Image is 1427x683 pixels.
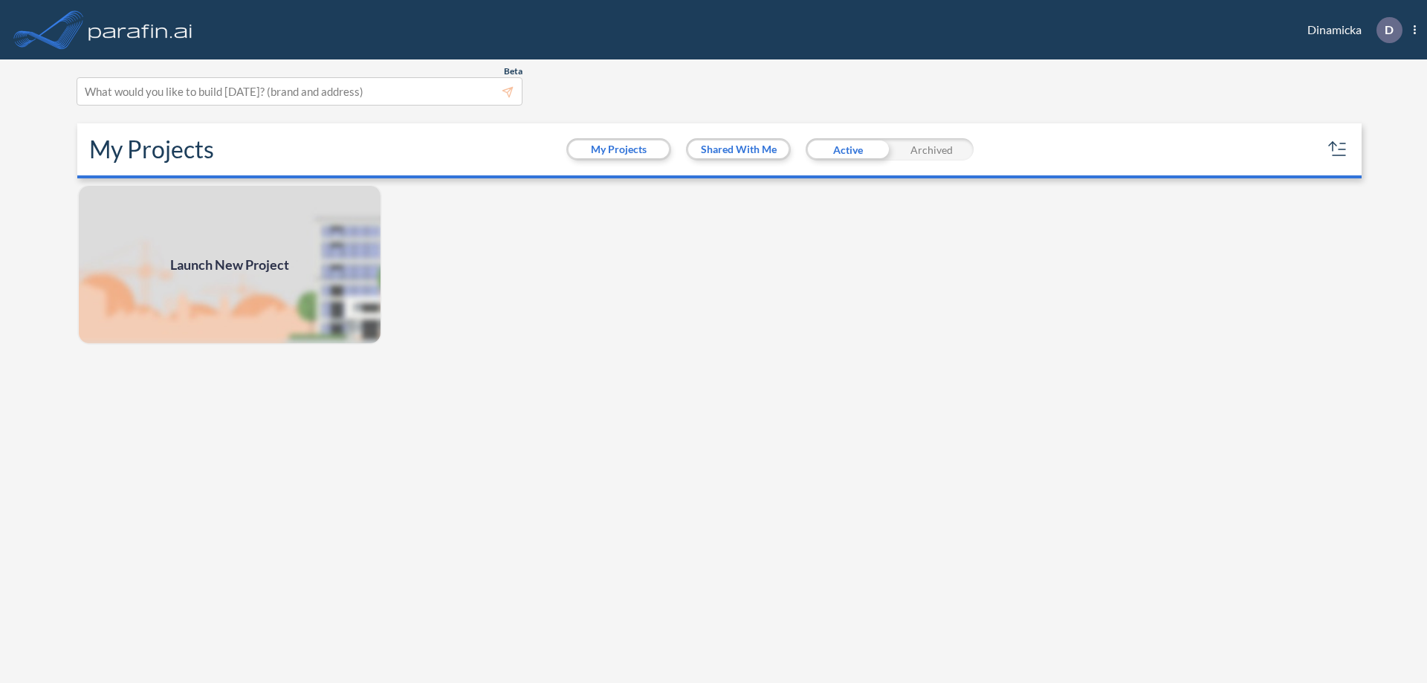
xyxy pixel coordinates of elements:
[85,15,195,45] img: logo
[688,140,789,158] button: Shared With Me
[806,138,890,161] div: Active
[170,255,289,275] span: Launch New Project
[89,135,214,164] h2: My Projects
[77,184,382,345] a: Launch New Project
[1385,23,1394,36] p: D
[504,65,522,77] span: Beta
[1326,137,1350,161] button: sort
[1285,17,1416,43] div: Dinamicka
[77,184,382,345] img: add
[890,138,974,161] div: Archived
[569,140,669,158] button: My Projects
